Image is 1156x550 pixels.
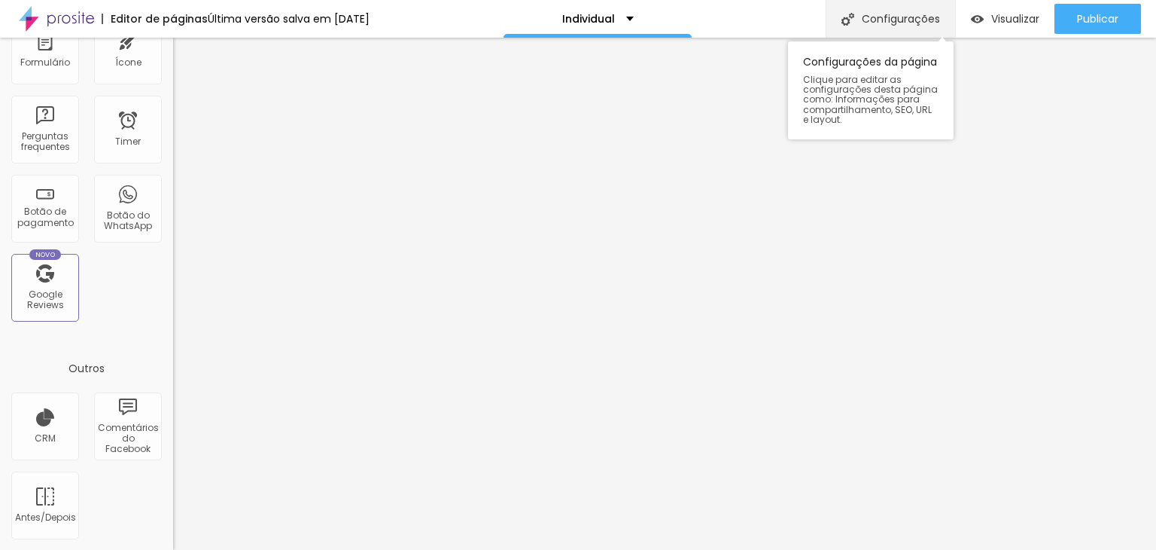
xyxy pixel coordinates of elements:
[1054,4,1141,34] button: Publicar
[15,289,75,311] div: Google Reviews
[991,13,1039,25] span: Visualizar
[956,4,1054,34] button: Visualizar
[98,210,157,232] div: Botão do WhatsApp
[803,75,938,124] span: Clique para editar as configurações desta página como: Informações para compartilhamento, SEO, UR...
[15,131,75,153] div: Perguntas frequentes
[173,38,1156,550] iframe: Editor
[841,13,854,26] img: Icone
[98,423,157,455] div: Comentários do Facebook
[208,14,370,24] div: Última versão salva em [DATE]
[15,206,75,228] div: Botão de pagamento
[29,249,62,260] div: Novo
[788,41,954,139] div: Configurações da página
[20,57,70,68] div: Formulário
[35,433,56,444] div: CRM
[115,136,141,147] div: Timer
[562,14,615,24] p: Individual
[102,14,208,24] div: Editor de páginas
[971,13,984,26] img: view-1.svg
[1077,13,1118,25] span: Publicar
[15,512,75,523] div: Antes/Depois
[115,57,141,68] div: Ícone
